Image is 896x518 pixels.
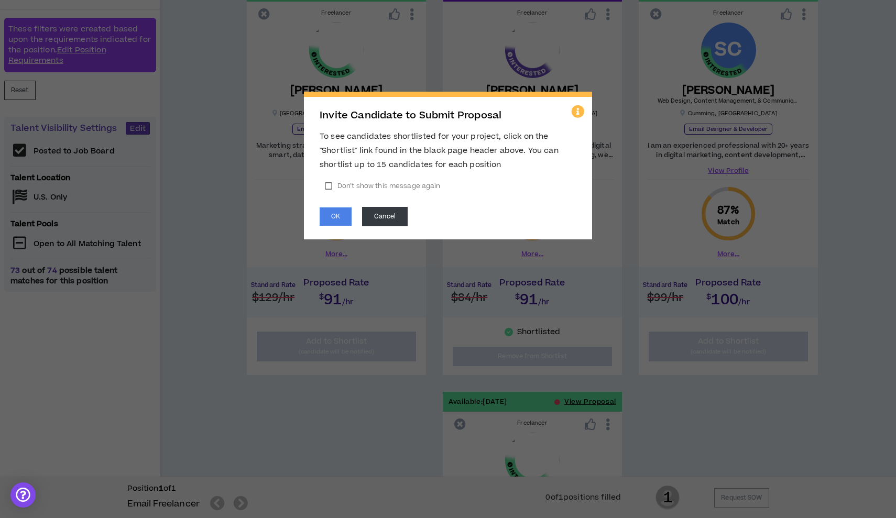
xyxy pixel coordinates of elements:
label: Don’t show this message again [320,178,445,194]
h2: Invite Candidate to Submit Proposal [320,110,576,122]
div: Open Intercom Messenger [10,482,36,508]
span: To see candidates shortlisted for your project, click on the "Shortlist" link found in the black ... [320,131,559,170]
button: OK [320,207,352,226]
button: Cancel [362,207,408,226]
